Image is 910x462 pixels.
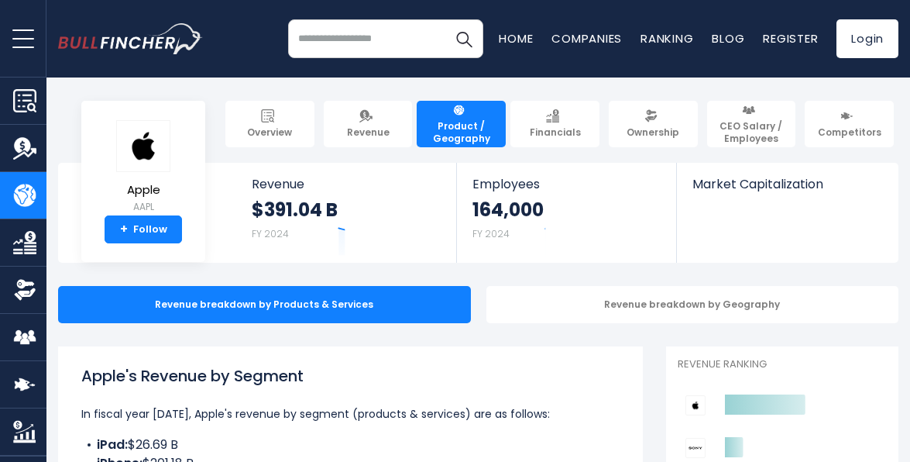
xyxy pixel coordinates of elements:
p: Revenue Ranking [678,358,887,371]
p: In fiscal year [DATE], Apple's revenue by segment (products & services) are as follows: [81,405,620,423]
small: FY 2024 [252,227,289,240]
span: Apple [116,184,170,197]
small: AAPL [116,200,170,214]
span: Revenue [252,177,441,191]
a: Register [763,30,818,47]
span: CEO Salary / Employees [714,120,789,144]
a: Ownership [609,101,698,147]
strong: + [120,222,128,236]
span: Revenue [347,126,390,139]
a: Login [836,19,898,58]
a: +Follow [105,215,182,243]
span: Market Capitalization [692,177,881,191]
a: Ranking [640,30,693,47]
strong: 164,000 [472,198,544,222]
div: Revenue breakdown by Geography [486,286,899,323]
a: Employees 164,000 FY 2024 [457,163,676,263]
span: Competitors [818,126,881,139]
img: Ownership [13,278,36,302]
span: Ownership [627,126,679,139]
h1: Apple's Revenue by Segment [81,364,620,388]
button: Search [445,19,483,58]
img: Apple competitors logo [685,395,706,415]
a: Blog [712,30,744,47]
a: Home [499,30,533,47]
a: Market Capitalization [677,163,897,218]
b: iPad: [97,436,128,453]
div: Revenue breakdown by Products & Services [58,286,471,323]
a: Go to homepage [58,23,203,54]
span: Product / Geography [424,120,499,144]
a: Overview [225,101,314,147]
a: Competitors [805,101,894,147]
span: Employees [472,177,661,191]
a: Apple AAPL [115,119,171,216]
a: Revenue $391.04 B FY 2024 [236,163,457,263]
small: FY 2024 [472,227,510,240]
span: Financials [530,126,581,139]
a: Revenue [324,101,413,147]
a: Financials [510,101,599,147]
a: Companies [551,30,622,47]
strong: $391.04 B [252,198,338,222]
li: $26.69 B [81,436,620,454]
span: Overview [247,126,292,139]
a: CEO Salary / Employees [707,101,796,147]
a: Product / Geography [417,101,506,147]
img: bullfincher logo [58,23,203,54]
img: Sony Group Corporation competitors logo [685,438,706,458]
